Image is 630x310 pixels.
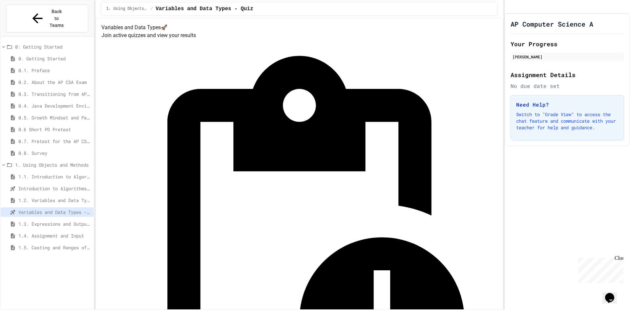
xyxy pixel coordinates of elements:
span: 0: Getting Started [15,43,91,50]
h1: AP Computer Science A [511,19,593,29]
div: Chat with us now!Close [3,3,45,42]
span: 0.2. About the AP CSA Exam [18,79,91,86]
h2: Your Progress [511,39,624,49]
p: Join active quizzes and view your results [101,31,497,39]
span: 0.6 Short PD Pretest [18,126,91,133]
iframe: chat widget [602,284,623,303]
iframe: chat widget [576,255,623,283]
span: 1. Using Objects and Methods [106,6,148,11]
span: 1.5. Casting and Ranges of Values [18,244,91,251]
span: 1.1. Introduction to Algorithms, Programming, and Compilers [18,173,91,180]
h3: Need Help? [516,101,619,109]
h2: Assignment Details [511,70,624,79]
span: 0.5. Growth Mindset and Pair Programming [18,114,91,121]
span: 0.3. Transitioning from AP CSP to AP CSA [18,91,91,97]
span: 0.1. Preface [18,67,91,74]
span: 0.4. Java Development Environments [18,102,91,109]
span: Introduction to Algorithms, Programming, and Compilers [18,185,91,192]
span: 1. Using Objects and Methods [15,161,91,168]
p: Switch to "Grade View" to access the chat feature and communicate with your teacher for help and ... [516,111,619,131]
button: Back to Teams [6,5,88,32]
span: 1.3. Expressions and Output [New] [18,220,91,227]
span: 1.2. Variables and Data Types [18,197,91,204]
div: No due date set [511,82,624,90]
span: / [151,6,153,11]
span: Variables and Data Types - Quiz [18,209,91,216]
span: 0.7. Pretest for the AP CSA Exam [18,138,91,145]
span: 0.8. Survey [18,150,91,156]
span: 1.4. Assignment and Input [18,232,91,239]
div: [PERSON_NAME] [513,54,622,60]
span: 0. Getting Started [18,55,91,62]
h4: Variables and Data Types 🚀 [101,24,497,31]
span: Variables and Data Types - Quiz [156,5,253,13]
span: Back to Teams [49,8,64,29]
